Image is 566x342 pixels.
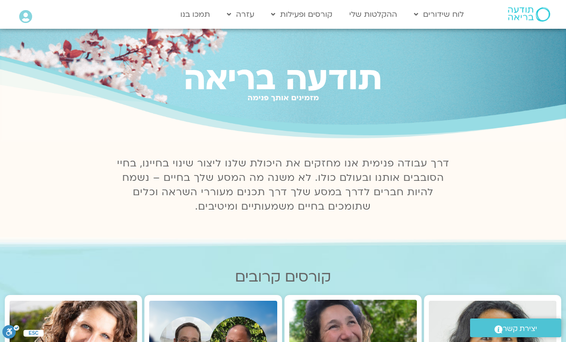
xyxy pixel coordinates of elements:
h2: קורסים קרובים [5,269,561,285]
a: יצירת קשר [470,318,561,337]
img: תודעה בריאה [508,7,550,22]
p: דרך עבודה פנימית אנו מחזקים את היכולת שלנו ליצור שינוי בחיינו, בחיי הסובבים אותנו ובעולם כולו. לא... [111,156,455,214]
a: קורסים ופעילות [266,5,337,24]
a: עזרה [222,5,259,24]
a: תמכו בנו [176,5,215,24]
a: לוח שידורים [409,5,469,24]
span: יצירת קשר [503,322,537,335]
a: ההקלטות שלי [344,5,402,24]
